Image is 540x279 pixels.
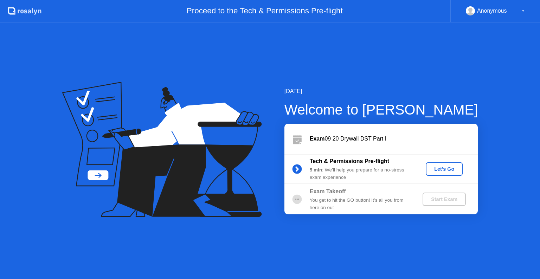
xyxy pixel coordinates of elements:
div: ▼ [521,6,525,15]
div: Welcome to [PERSON_NAME] [284,99,478,120]
div: Let's Go [429,166,460,172]
div: [DATE] [284,87,478,96]
button: Let's Go [426,162,463,176]
b: Exam Takeoff [310,188,346,194]
b: 5 min [310,167,322,173]
button: Start Exam [423,193,466,206]
b: Tech & Permissions Pre-flight [310,158,389,164]
div: Start Exam [425,196,463,202]
div: : We’ll help you prepare for a no-stress exam experience [310,167,411,181]
b: Exam [310,136,325,142]
div: 09 20 Drywall DST Part I [310,135,478,143]
div: You get to hit the GO button! It’s all you from here on out [310,197,411,211]
div: Anonymous [477,6,507,15]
